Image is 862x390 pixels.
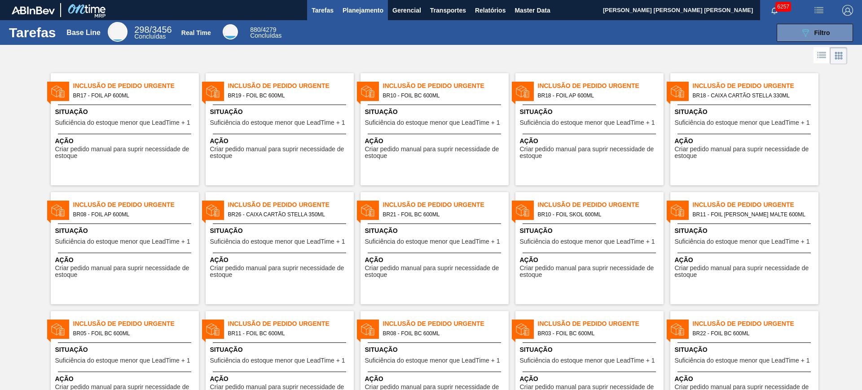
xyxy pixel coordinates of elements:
[520,146,661,160] span: Criar pedido manual para suprir necessidade de estoque
[312,5,334,16] span: Tarefas
[134,25,172,35] span: / 3456
[520,255,661,265] span: Ação
[515,5,550,16] span: Master Data
[73,210,192,219] span: BR08 - FOIL AP 600ML
[210,119,345,126] span: Suficiência do estoque menor que LeadTime + 1
[210,238,345,245] span: Suficiência do estoque menor que LeadTime + 1
[55,136,197,146] span: Ação
[693,81,818,91] span: Inclusão de Pedido Urgente
[250,26,276,33] span: / 4279
[675,255,816,265] span: Ação
[520,107,661,117] span: Situação
[250,26,260,33] span: 880
[777,24,853,42] button: Filtro
[520,374,661,384] span: Ação
[383,200,509,210] span: Inclusão de Pedido Urgente
[73,319,199,329] span: Inclusão de Pedido Urgente
[671,323,684,336] img: status
[343,5,383,16] span: Planejamento
[210,374,352,384] span: Ação
[210,107,352,117] span: Situação
[538,210,656,219] span: BR10 - FOIL SKOL 600ML
[520,136,661,146] span: Ação
[538,319,664,329] span: Inclusão de Pedido Urgente
[134,25,149,35] span: 298
[520,357,655,364] span: Suficiência do estoque menor que LeadTime + 1
[210,136,352,146] span: Ação
[675,374,816,384] span: Ação
[73,329,192,338] span: BR05 - FOIL BC 600ML
[516,323,529,336] img: status
[55,119,190,126] span: Suficiência do estoque menor que LeadTime + 1
[538,329,656,338] span: BR03 - FOIL BC 600ML
[430,5,466,16] span: Transportes
[814,29,830,36] span: Filtro
[55,345,197,355] span: Situação
[210,357,345,364] span: Suficiência do estoque menor que LeadTime + 1
[134,26,172,39] div: Base Line
[361,323,374,336] img: status
[210,265,352,279] span: Criar pedido manual para suprir necessidade de estoque
[73,200,199,210] span: Inclusão de Pedido Urgente
[383,319,509,329] span: Inclusão de Pedido Urgente
[365,226,506,236] span: Situação
[675,226,816,236] span: Situação
[392,5,421,16] span: Gerencial
[520,226,661,236] span: Situação
[210,226,352,236] span: Situação
[210,345,352,355] span: Situação
[760,4,789,17] button: Notificações
[520,265,661,279] span: Criar pedido manual para suprir necessidade de estoque
[365,136,506,146] span: Ação
[675,119,810,126] span: Suficiência do estoque menor que LeadTime + 1
[206,204,220,217] img: status
[365,255,506,265] span: Ação
[361,85,374,98] img: status
[228,210,347,219] span: BR26 - CAIXA CARTÃO STELLA 350ML
[181,29,211,36] div: Real Time
[12,6,55,14] img: TNhmsLtSVTkK8tSr43FrP2fwEKptu5GPRR3wAAAABJRU5ErkJggg==
[55,265,197,279] span: Criar pedido manual para suprir necessidade de estoque
[520,238,655,245] span: Suficiência do estoque menor que LeadTime + 1
[250,27,281,39] div: Real Time
[538,91,656,101] span: BR18 - FOIL AP 600ML
[538,81,664,91] span: Inclusão de Pedido Urgente
[55,255,197,265] span: Ação
[73,81,199,91] span: Inclusão de Pedido Urgente
[55,357,190,364] span: Suficiência do estoque menor que LeadTime + 1
[693,319,818,329] span: Inclusão de Pedido Urgente
[223,24,238,39] div: Real Time
[55,226,197,236] span: Situação
[830,47,847,64] div: Visão em Cards
[814,5,824,16] img: userActions
[365,146,506,160] span: Criar pedido manual para suprir necessidade de estoque
[693,329,811,338] span: BR22 - FOIL BC 600ML
[51,204,65,217] img: status
[693,91,811,101] span: BR18 - CAIXA CARTÃO STELLA 330ML
[516,204,529,217] img: status
[675,107,816,117] span: Situação
[365,357,500,364] span: Suficiência do estoque menor que LeadTime + 1
[361,204,374,217] img: status
[210,255,352,265] span: Ação
[671,204,684,217] img: status
[516,85,529,98] img: status
[228,200,354,210] span: Inclusão de Pedido Urgente
[51,85,65,98] img: status
[73,91,192,101] span: BR17 - FOIL AP 600ML
[675,136,816,146] span: Ação
[520,119,655,126] span: Suficiência do estoque menor que LeadTime + 1
[55,146,197,160] span: Criar pedido manual para suprir necessidade de estoque
[383,210,501,219] span: BR21 - FOIL BC 600ML
[55,238,190,245] span: Suficiência do estoque menor que LeadTime + 1
[365,119,500,126] span: Suficiência do estoque menor que LeadTime + 1
[671,85,684,98] img: status
[693,200,818,210] span: Inclusão de Pedido Urgente
[55,374,197,384] span: Ação
[206,323,220,336] img: status
[538,200,664,210] span: Inclusão de Pedido Urgente
[66,29,101,37] div: Base Line
[520,345,661,355] span: Situação
[365,107,506,117] span: Situação
[365,238,500,245] span: Suficiência do estoque menor que LeadTime + 1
